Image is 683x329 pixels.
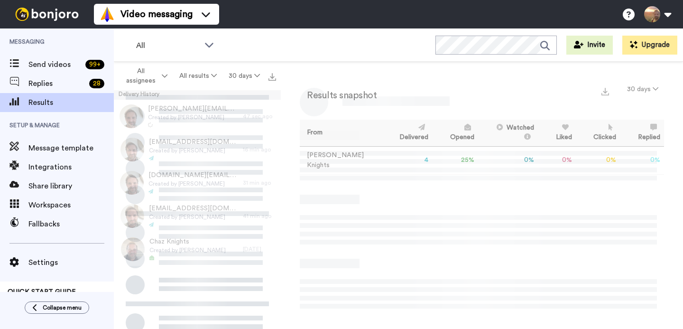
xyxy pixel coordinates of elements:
td: 25 % [432,146,478,174]
span: All assignees [121,66,160,85]
th: Liked [538,120,576,146]
td: 4 [382,146,433,174]
button: 30 days [621,81,664,98]
button: 30 days [222,67,266,85]
img: a233d161-6436-44c0-b900-6dc7731d3d0d-thumb.jpg [120,138,144,161]
button: Invite [566,36,613,55]
button: Collapse menu [25,301,89,314]
span: Created by [PERSON_NAME] [148,180,238,188]
img: e1242ad2-62e5-4284-a7ce-f8d3a9ef62cf-thumb.jpg [120,204,144,228]
div: 99 + [85,60,104,69]
span: Send videos [28,59,82,70]
span: Created by [PERSON_NAME] [149,213,238,221]
span: Video messaging [120,8,193,21]
div: 16 min ago [243,146,276,153]
th: Replied [620,120,664,146]
div: 47 sec ago [243,113,276,120]
span: Message template [28,142,114,154]
img: vm-color.svg [100,7,115,22]
img: a82c2fd7-42b6-4bc9-a23a-251e0b6a3870-thumb.jpg [120,171,144,195]
img: export.svg [601,88,609,95]
button: All assignees [116,63,174,89]
td: 0 % [576,146,620,174]
h2: Results snapshot [300,90,377,101]
td: 0 % [620,146,664,174]
span: Share library [28,180,114,192]
th: Clicked [576,120,620,146]
img: 14367388-947e-41a6-94ad-56cfb62007a4-thumb.jpg [120,104,143,128]
a: [DOMAIN_NAME][EMAIL_ADDRESS][DOMAIN_NAME]Created by [PERSON_NAME]31 min ago [114,166,281,199]
a: Chaz KnightsCreated by [PERSON_NAME][DATE] [114,233,281,266]
span: [EMAIL_ADDRESS][DOMAIN_NAME] [149,137,238,147]
div: 28 [89,79,104,88]
span: Created by [PERSON_NAME] [149,246,226,254]
div: [DATE] [243,245,276,253]
span: Workspaces [28,199,114,211]
div: 31 min ago [243,179,276,187]
div: 41 min ago [243,212,276,220]
span: QUICK START GUIDE [8,289,76,295]
span: Fallbacks [28,218,114,230]
th: From [300,120,382,146]
a: [PERSON_NAME][EMAIL_ADDRESS][PERSON_NAME][DOMAIN_NAME]Created by [PERSON_NAME]47 sec ago [114,100,281,133]
span: [DOMAIN_NAME][EMAIL_ADDRESS][DOMAIN_NAME] [148,170,238,180]
th: Opened [432,120,478,146]
button: Export a summary of each team member’s results that match this filter now. [599,84,612,98]
span: Created by [PERSON_NAME] [149,147,238,154]
td: 0 % [538,146,576,174]
button: Upgrade [622,36,677,55]
span: Collapse menu [43,304,82,311]
span: Replies [28,78,85,89]
th: Delivered [382,120,433,146]
button: Export all results that match these filters now. [266,69,279,83]
a: [EMAIL_ADDRESS][DOMAIN_NAME]Created by [PERSON_NAME]41 min ago [114,199,281,233]
td: 0 % [478,146,538,174]
img: bj-logo-header-white.svg [11,8,83,21]
span: [PERSON_NAME][EMAIL_ADDRESS][PERSON_NAME][DOMAIN_NAME] [148,104,238,113]
span: Integrations [28,161,114,173]
span: Results [28,97,114,108]
img: 70ceed2e-610a-4ed0-9331-7c5647d163e9-thumb.jpg [121,237,145,261]
span: Settings [28,257,114,268]
td: [PERSON_NAME] Knights [300,146,382,174]
span: [EMAIL_ADDRESS][DOMAIN_NAME] [149,204,238,213]
img: export.svg [268,73,276,81]
span: All [136,40,200,51]
a: [EMAIL_ADDRESS][DOMAIN_NAME]Created by [PERSON_NAME]16 min ago [114,133,281,166]
span: Chaz Knights [149,237,226,246]
div: Delivery History [114,90,281,100]
span: Created by [PERSON_NAME] [148,113,238,121]
th: Watched [478,120,538,146]
button: All results [174,67,223,85]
